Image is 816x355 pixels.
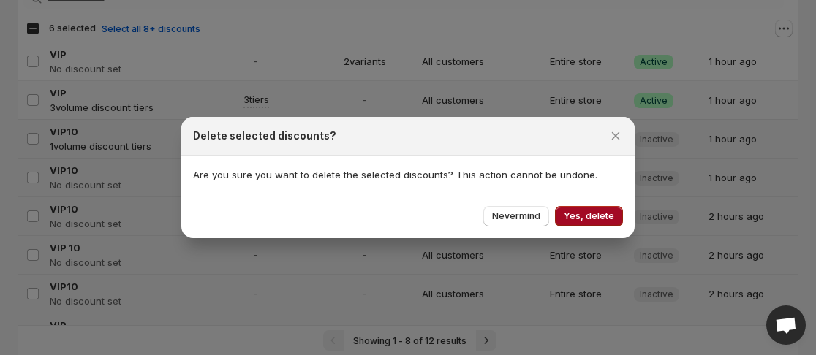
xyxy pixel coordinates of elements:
[564,210,614,222] span: Yes, delete
[193,129,336,143] h2: Delete selected discounts?
[555,206,623,226] button: Yes, delete
[193,167,623,182] p: Are you sure you want to delete the selected discounts? This action cannot be undone.
[605,126,626,146] button: Close
[766,305,806,345] a: Open chat
[492,210,540,222] span: Nevermind
[483,206,549,226] button: Nevermind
